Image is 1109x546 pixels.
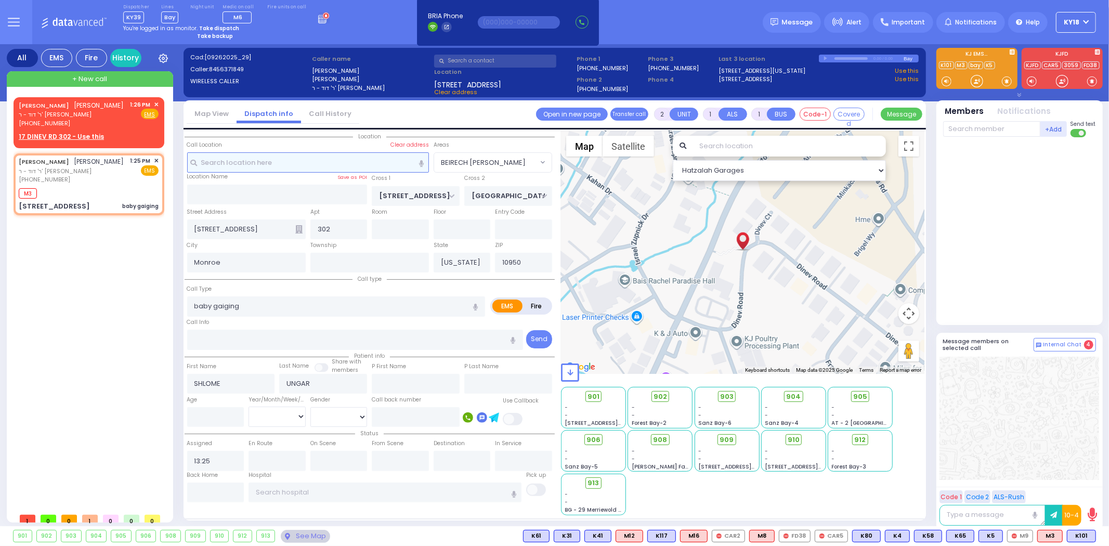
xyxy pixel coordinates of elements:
[1036,343,1041,348] img: comment-alt.png
[211,530,229,542] div: 910
[603,136,654,157] button: Show satellite imagery
[434,141,449,149] label: Areas
[719,75,773,84] a: [STREET_ADDRESS]
[648,75,715,84] span: Phone 4
[786,392,801,402] span: 904
[312,55,430,63] label: Caller name
[720,392,734,402] span: 903
[312,84,430,93] label: ר' דוד - ר' [PERSON_NAME]
[784,534,789,539] img: red-radio-icon.svg
[978,530,1003,542] div: BLS
[895,75,919,84] a: Use this
[946,530,974,542] div: BLS
[522,300,551,313] label: Fire
[141,165,159,176] span: EMS
[779,530,811,542] div: FD38
[434,241,448,250] label: State
[187,173,228,181] label: Location Name
[349,352,390,360] span: Patient info
[434,153,538,172] span: BEIRECH MOSHE
[565,463,598,471] span: Sanz Bay-5
[765,463,863,471] span: [STREET_ADDRESS][PERSON_NAME]
[19,110,124,119] span: ר' דוד - ר' [PERSON_NAME]
[586,435,601,445] span: 906
[998,106,1051,118] button: Notifications
[647,530,676,542] div: BLS
[187,439,213,448] label: Assigned
[390,141,429,149] label: Clear address
[526,471,546,479] label: Pick up
[74,157,124,166] span: [PERSON_NAME]
[577,85,628,93] label: [PHONE_NUMBER]
[434,88,477,96] span: Clear address
[895,67,919,75] a: Use this
[945,106,984,118] button: Members
[295,225,303,233] span: Other building occupants
[712,530,745,542] div: CAR2
[190,53,309,62] label: Cad:
[1042,61,1061,69] a: CAR5
[565,447,568,455] span: -
[41,16,110,29] img: Logo
[832,404,835,411] span: -
[782,17,813,28] span: Message
[1034,338,1096,352] button: Internal Chat 4
[186,530,205,542] div: 909
[565,411,568,419] span: -
[1067,530,1096,542] div: K101
[885,530,910,542] div: K4
[1012,534,1017,539] img: red-radio-icon.svg
[19,167,124,176] span: ר' דוד - ר' [PERSON_NAME]
[1037,530,1063,542] div: M3
[855,435,866,445] span: 912
[914,530,942,542] div: K58
[353,275,387,283] span: Call type
[819,534,825,539] img: red-radio-icon.svg
[680,530,708,542] div: ALS
[223,4,255,10] label: Medic on call
[1007,530,1033,542] div: M9
[1067,530,1096,542] div: BLS
[536,108,608,121] a: Open in new page
[1022,51,1103,59] label: KJFD
[564,360,598,374] a: Open this area in Google Maps (opens a new window)
[372,174,390,183] label: Cross 1
[939,61,954,69] a: K101
[187,152,429,172] input: Search location here
[943,338,1034,352] h5: Message members on selected call
[19,175,70,184] span: [PHONE_NUMBER]
[434,152,552,172] span: BEIRECH MOSHE
[187,241,198,250] label: City
[190,65,309,74] label: Caller:
[310,241,336,250] label: Township
[846,18,862,27] span: Alert
[765,404,768,411] span: -
[1082,61,1100,69] a: FD38
[654,392,667,402] span: 902
[698,404,701,411] span: -
[832,411,835,419] span: -
[74,101,124,110] span: [PERSON_NAME]
[734,221,752,252] div: SHLOME UNGAR
[19,132,104,141] u: 17 DINEV RD 302 - Use this
[187,396,198,404] label: Age
[123,11,144,23] span: KY39
[372,396,421,404] label: Call back number
[161,4,178,10] label: Lines
[503,397,539,405] label: Use Callback
[82,515,98,523] span: 1
[632,463,693,471] span: [PERSON_NAME] Farm
[249,439,272,448] label: En Route
[37,530,57,542] div: 902
[279,362,309,370] label: Last Name
[765,447,768,455] span: -
[1024,61,1041,69] a: KJFD
[154,100,159,109] span: ✕
[771,18,778,26] img: message.svg
[123,4,149,10] label: Dispatcher
[249,483,521,502] input: Search hospital
[19,158,69,166] a: [PERSON_NAME]
[434,68,573,76] label: Location
[19,188,37,199] span: M3
[204,53,251,61] span: [09262025_29]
